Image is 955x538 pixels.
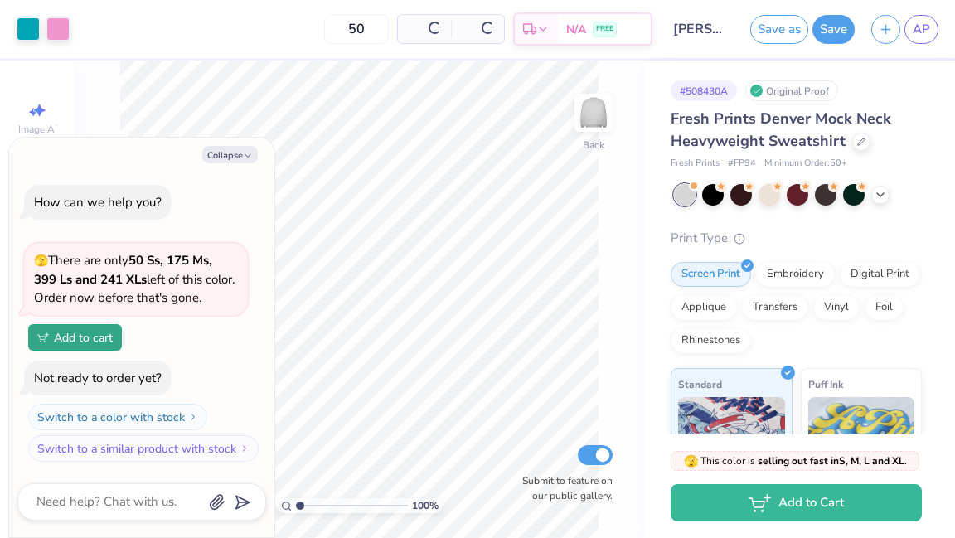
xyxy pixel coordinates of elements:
span: Minimum Order: 50 + [764,157,847,171]
a: AP [904,15,938,44]
div: # 508430A [671,80,737,101]
div: Foil [865,295,904,320]
div: Vinyl [813,295,860,320]
span: There are only left of this color. Order now before that's gone. [34,252,235,306]
button: Save as [750,15,808,44]
button: Collapse [202,146,258,163]
span: 100 % [412,498,439,513]
img: Add to cart [37,332,49,342]
strong: selling out fast in S, M, L and XL [758,454,904,468]
img: Switch to a similar product with stock [240,443,250,453]
span: Standard [678,376,722,393]
strong: 50 Ss, 175 Ms, 399 Ls and 241 XLs [34,252,212,288]
div: Not ready to order yet? [34,370,162,386]
span: 🫣 [34,253,48,269]
div: Embroidery [756,262,835,287]
span: FREE [596,23,613,35]
div: Screen Print [671,262,751,287]
span: N/A [566,21,586,38]
button: Switch to a similar product with stock [28,435,259,462]
div: Back [583,138,604,153]
span: Image AI [18,123,57,136]
div: Digital Print [840,262,920,287]
span: Fresh Prints [671,157,720,171]
button: Save [812,15,855,44]
input: Untitled Design [661,12,742,46]
img: Puff Ink [808,397,915,480]
div: Original Proof [745,80,838,101]
span: Fresh Prints Denver Mock Neck Heavyweight Sweatshirt [671,109,891,151]
span: AP [913,20,930,39]
span: 🫣 [684,453,698,469]
div: How can we help you? [34,194,162,211]
span: Puff Ink [808,376,843,393]
button: Add to Cart [671,484,922,521]
div: Transfers [742,295,808,320]
label: Submit to feature on our public gallery. [513,473,613,503]
input: – – [324,14,389,44]
img: Switch to a color with stock [188,412,198,422]
button: Add to cart [28,324,122,351]
div: Print Type [671,229,922,248]
span: This color is . [684,453,907,468]
div: Rhinestones [671,328,751,353]
button: Switch to a color with stock [28,404,207,430]
img: Back [577,96,610,129]
span: # FP94 [728,157,756,171]
div: Applique [671,295,737,320]
img: Standard [678,397,785,480]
